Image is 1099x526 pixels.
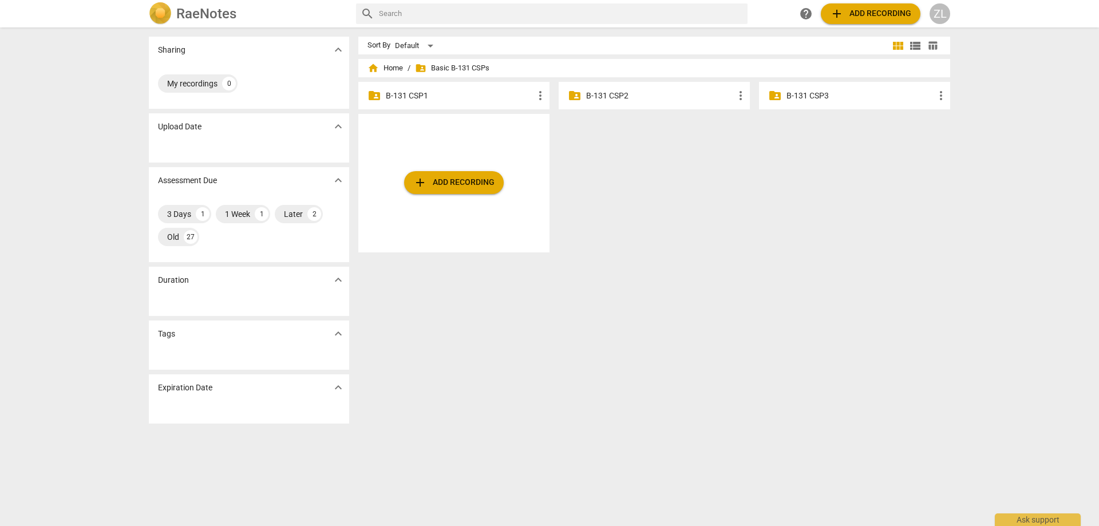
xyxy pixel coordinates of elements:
span: add [413,176,427,189]
button: Show more [330,325,347,342]
button: ZL [930,3,950,24]
span: search [361,7,374,21]
div: 0 [222,77,236,90]
span: / [408,64,410,73]
span: Basic B-131 CSPs [415,62,489,74]
div: Sort By [367,41,390,50]
span: help [799,7,813,21]
div: Ask support [995,513,1081,526]
button: Tile view [890,37,907,54]
button: Show more [330,41,347,58]
div: 1 [255,207,268,221]
span: more_vert [734,89,748,102]
button: Show more [330,118,347,135]
button: Table view [924,37,941,54]
span: folder_shared [367,89,381,102]
span: expand_more [331,273,345,287]
img: Logo [149,2,172,25]
span: expand_more [331,173,345,187]
div: Default [395,37,437,55]
a: Help [796,3,816,24]
span: folder_shared [768,89,782,102]
span: table_chart [927,40,938,51]
button: Upload [821,3,920,24]
div: 1 Week [225,208,250,220]
span: expand_more [331,43,345,57]
button: Upload [404,171,504,194]
p: Duration [158,274,189,286]
span: Add recording [413,176,495,189]
span: add [830,7,844,21]
span: folder_shared [568,89,582,102]
div: 27 [184,230,197,244]
h2: RaeNotes [176,6,236,22]
span: expand_more [331,327,345,341]
button: Show more [330,172,347,189]
button: Show more [330,271,347,288]
p: Sharing [158,44,185,56]
span: Add recording [830,7,911,21]
input: Search [379,5,743,23]
span: view_list [908,39,922,53]
div: Later [284,208,303,220]
div: Old [167,231,179,243]
p: B-131 CSP3 [786,90,934,102]
span: expand_more [331,381,345,394]
span: more_vert [934,89,948,102]
span: home [367,62,379,74]
div: 1 [196,207,209,221]
p: B-131 CSP2 [586,90,734,102]
p: Assessment Due [158,175,217,187]
button: List view [907,37,924,54]
div: 2 [307,207,321,221]
span: more_vert [533,89,547,102]
p: Expiration Date [158,382,212,394]
span: expand_more [331,120,345,133]
div: 3 Days [167,208,191,220]
p: Upload Date [158,121,201,133]
span: view_module [891,39,905,53]
a: LogoRaeNotes [149,2,347,25]
div: My recordings [167,78,218,89]
p: B-131 CSP1 [386,90,533,102]
span: Home [367,62,403,74]
button: Show more [330,379,347,396]
p: Tags [158,328,175,340]
span: folder_shared [415,62,426,74]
